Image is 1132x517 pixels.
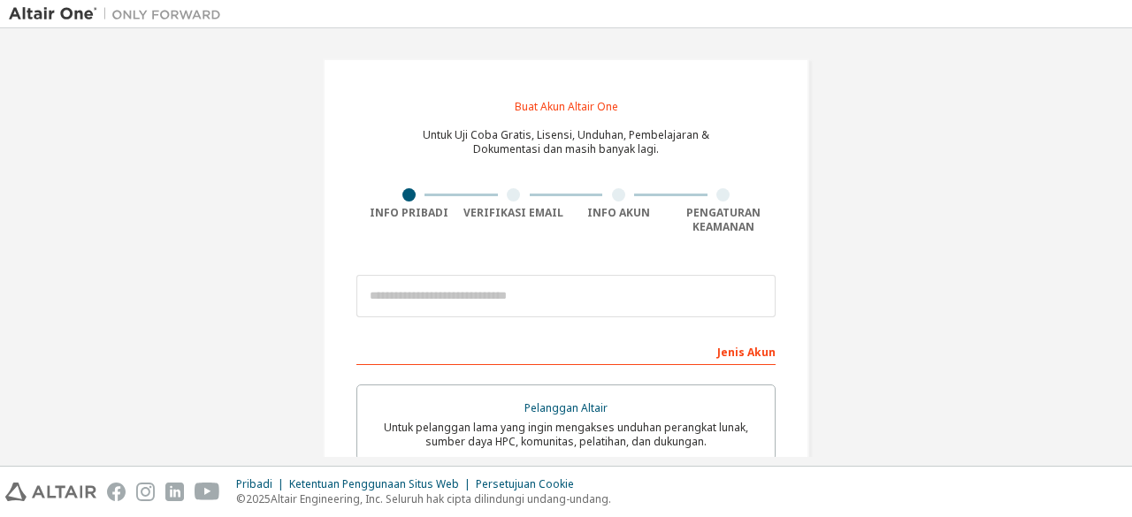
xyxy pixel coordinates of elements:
[289,476,459,491] font: Ketentuan Penggunaan Situs Web
[236,476,272,491] font: Pribadi
[423,127,709,142] font: Untuk Uji Coba Gratis, Lisensi, Unduhan, Pembelajaran &
[9,5,230,23] img: Altair Satu
[686,205,761,234] font: Pengaturan Keamanan
[476,476,574,491] font: Persetujuan Cookie
[524,400,608,415] font: Pelanggan Altair
[370,205,448,220] font: Info Pribadi
[136,483,155,501] img: instagram.svg
[236,491,246,506] font: ©
[717,345,776,360] font: Jenis Akun
[271,491,611,506] font: Altair Engineering, Inc. Seluruh hak cipta dilindungi undang-undang.
[195,483,220,501] img: youtube.svg
[165,483,184,501] img: linkedin.svg
[473,141,659,156] font: Dokumentasi dan masih banyak lagi.
[5,483,96,501] img: altair_logo.svg
[515,99,618,114] font: Buat Akun Altair One
[107,483,126,501] img: facebook.svg
[587,205,650,220] font: Info Akun
[384,420,748,449] font: Untuk pelanggan lama yang ingin mengakses unduhan perangkat lunak, sumber daya HPC, komunitas, pe...
[246,491,271,506] font: 2025
[463,205,563,220] font: Verifikasi Email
